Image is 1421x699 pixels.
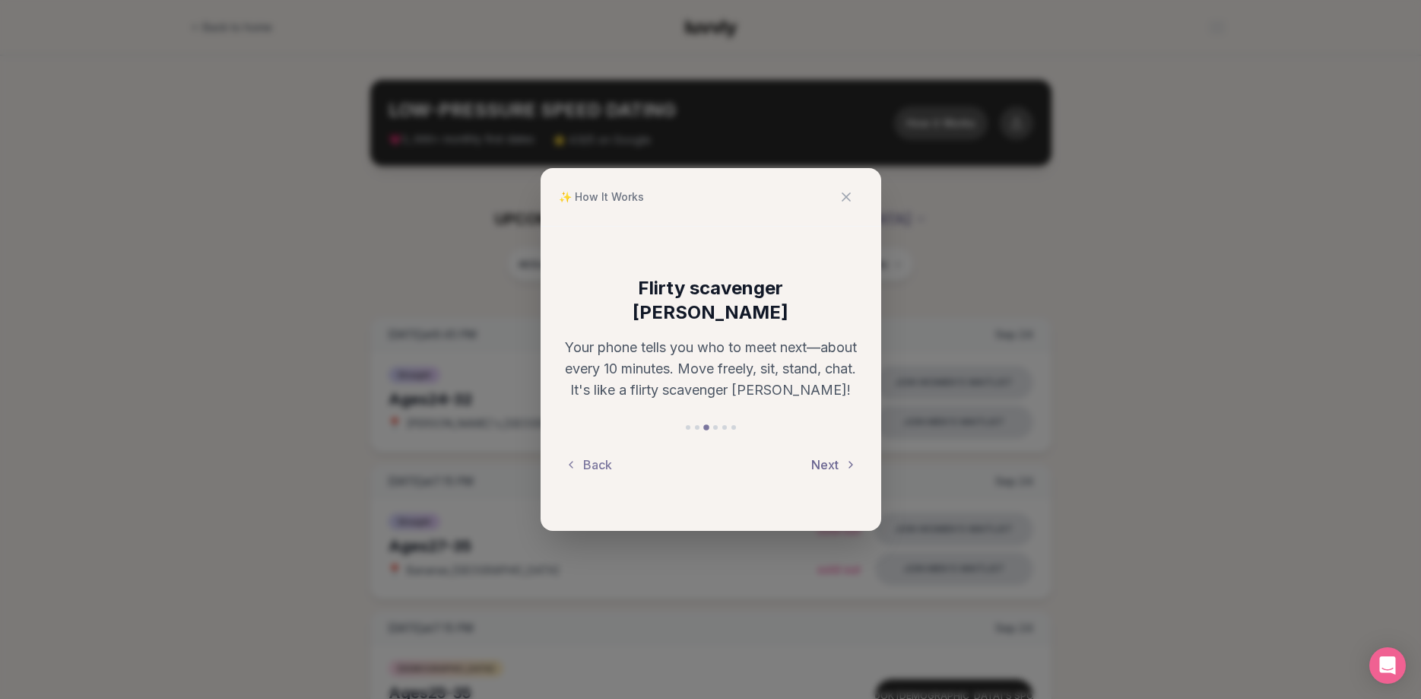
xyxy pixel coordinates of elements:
[1369,647,1406,684] div: Open Intercom Messenger
[565,337,857,401] p: Your phone tells you who to meet next—about every 10 minutes. Move freely, sit, stand, chat. It's...
[811,448,857,481] button: Next
[565,448,612,481] button: Back
[565,276,857,325] h3: Flirty scavenger [PERSON_NAME]
[559,189,644,205] span: ✨ How It Works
